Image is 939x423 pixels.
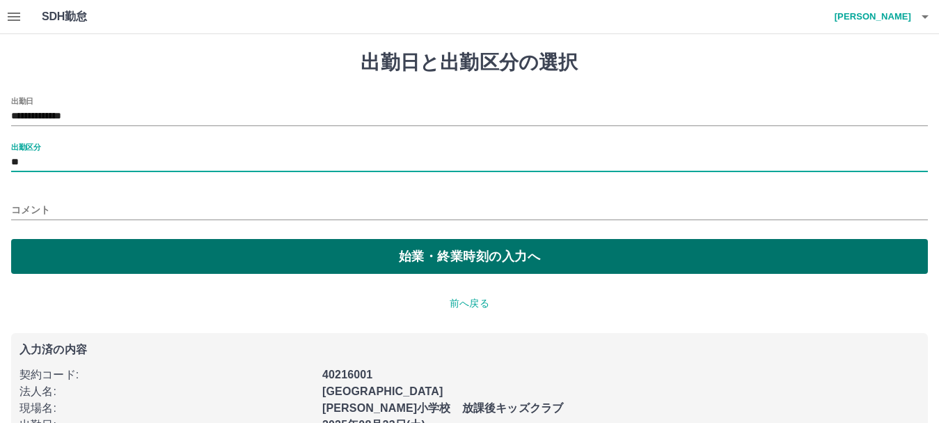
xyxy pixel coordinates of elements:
[11,296,928,311] p: 前へ戻る
[322,369,372,380] b: 40216001
[19,400,314,417] p: 現場名 :
[19,344,920,355] p: 入力済の内容
[322,385,443,397] b: [GEOGRAPHIC_DATA]
[322,402,563,414] b: [PERSON_NAME]小学校 放課後キッズクラブ
[11,95,33,106] label: 出勤日
[11,51,928,75] h1: 出勤日と出勤区分の選択
[11,239,928,274] button: 始業・終業時刻の入力へ
[19,383,314,400] p: 法人名 :
[19,367,314,383] p: 契約コード :
[11,141,40,152] label: 出勤区分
